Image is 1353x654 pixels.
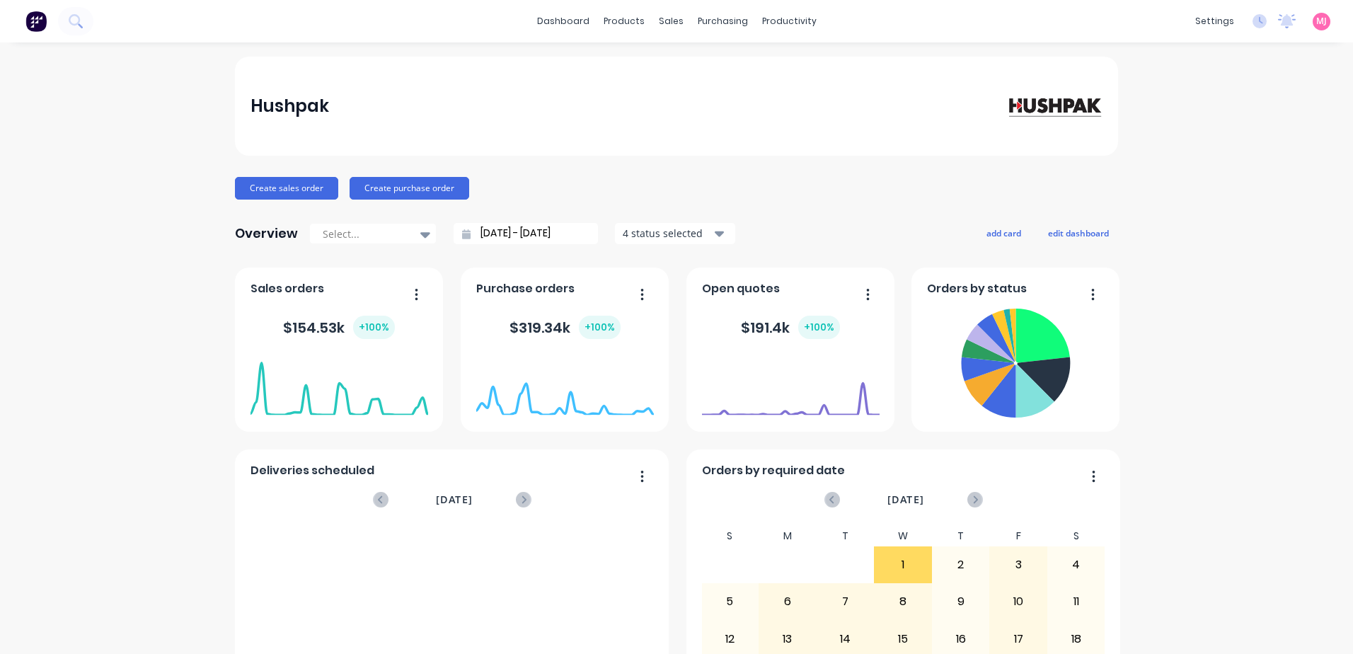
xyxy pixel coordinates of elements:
[623,226,712,241] div: 4 status selected
[990,547,1047,583] div: 3
[615,223,735,244] button: 4 status selected
[350,177,469,200] button: Create purchase order
[509,316,621,339] div: $ 319.34k
[887,492,924,507] span: [DATE]
[933,584,989,619] div: 9
[436,492,473,507] span: [DATE]
[597,11,652,32] div: products
[235,219,298,248] div: Overview
[476,280,575,297] span: Purchase orders
[990,584,1047,619] div: 10
[652,11,691,32] div: sales
[817,584,874,619] div: 7
[755,11,824,32] div: productivity
[691,11,755,32] div: purchasing
[702,584,759,619] div: 5
[932,526,990,546] div: T
[579,316,621,339] div: + 100 %
[875,547,931,583] div: 1
[977,224,1030,242] button: add card
[741,316,840,339] div: $ 191.4k
[989,526,1047,546] div: F
[1048,547,1105,583] div: 4
[927,280,1027,297] span: Orders by status
[283,316,395,339] div: $ 154.53k
[1188,11,1241,32] div: settings
[25,11,47,32] img: Factory
[933,547,989,583] div: 2
[1039,224,1118,242] button: edit dashboard
[759,584,816,619] div: 6
[817,526,875,546] div: T
[353,316,395,339] div: + 100 %
[702,462,845,479] span: Orders by required date
[1316,15,1327,28] span: MJ
[1047,526,1105,546] div: S
[798,316,840,339] div: + 100 %
[1003,93,1102,118] img: Hushpak
[701,526,759,546] div: S
[874,526,932,546] div: W
[251,92,329,120] div: Hushpak
[1048,584,1105,619] div: 11
[759,526,817,546] div: M
[702,280,780,297] span: Open quotes
[530,11,597,32] a: dashboard
[875,584,931,619] div: 8
[235,177,338,200] button: Create sales order
[251,280,324,297] span: Sales orders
